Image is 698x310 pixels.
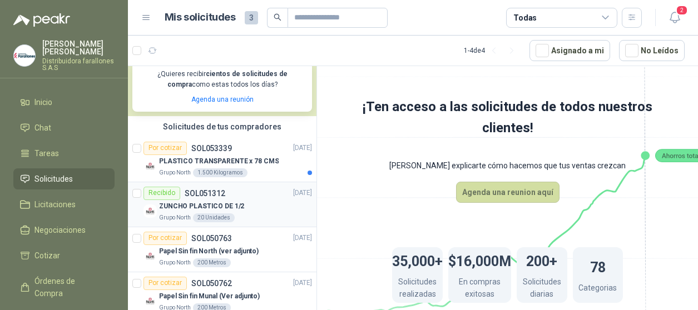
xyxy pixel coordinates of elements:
[392,248,443,272] h1: 35,000+
[159,201,244,212] p: ZUNCHO PLASTICO DE 1/2
[13,92,115,113] a: Inicio
[191,279,232,287] p: SOL050762
[34,147,59,159] span: Tareas
[159,156,279,167] p: PLASTICO TRANSPARENTE x 78 CMS
[191,234,232,242] p: SOL050763
[159,246,259,257] p: Papel Sin fin North (ver adjunto)
[34,275,104,299] span: Órdenes de Compra
[165,9,236,26] h1: Mis solicitudes
[128,137,316,182] a: Por cotizarSOL053339[DATE] Company LogoPLASTICO TRANSPARENTE x 78 CMSGrupo North1.500 Kilogramos
[245,11,258,24] span: 3
[34,249,60,262] span: Cotizar
[143,142,187,155] div: Por cotizar
[448,248,511,272] h1: $16,000M
[143,159,157,173] img: Company Logo
[13,13,70,27] img: Logo peakr
[13,271,115,304] a: Órdenes de Compra
[293,278,312,288] p: [DATE]
[143,277,187,290] div: Por cotizar
[159,213,191,222] p: Grupo North
[14,45,35,66] img: Company Logo
[13,219,115,241] a: Negociaciones
[34,224,86,236] span: Negociaciones
[517,276,567,303] p: Solicitudes diarias
[193,213,235,222] div: 20 Unidades
[665,8,685,28] button: 2
[529,40,610,61] button: Asignado a mi
[191,96,254,103] a: Agenda una reunión
[513,12,537,24] div: Todas
[448,276,511,303] p: En compras exitosas
[274,13,281,21] span: search
[13,143,115,164] a: Tareas
[34,173,73,185] span: Solicitudes
[293,233,312,243] p: [DATE]
[676,5,688,16] span: 2
[143,232,187,245] div: Por cotizar
[464,42,521,59] div: 1 - 4 de 4
[128,182,316,227] a: RecibidoSOL051312[DATE] Company LogoZUNCHO PLASTICO DE 1/2Grupo North20 Unidades
[13,117,115,138] a: Chat
[167,70,288,88] b: cientos de solicitudes de compra
[42,58,115,71] p: Distribuidora farallones S.A.S
[526,248,557,272] h1: 200+
[193,168,247,177] div: 1.500 Kilogramos
[143,187,180,200] div: Recibido
[139,69,305,90] p: ¿Quieres recibir como estas todos los días?
[293,188,312,198] p: [DATE]
[128,116,316,137] div: Solicitudes de tus compradores
[159,168,191,177] p: Grupo North
[143,294,157,308] img: Company Logo
[13,194,115,215] a: Licitaciones
[13,245,115,266] a: Cotizar
[619,40,685,61] button: No Leídos
[143,204,157,218] img: Company Logo
[34,96,52,108] span: Inicio
[42,40,115,56] p: [PERSON_NAME] [PERSON_NAME]
[392,276,443,303] p: Solicitudes realizadas
[590,254,606,278] h1: 78
[185,189,225,197] p: SOL051312
[456,182,560,203] button: Agenda una reunion aquí
[293,143,312,153] p: [DATE]
[128,227,316,272] a: Por cotizarSOL050763[DATE] Company LogoPapel Sin fin North (ver adjunto)Grupo North200 Metros
[13,168,115,189] a: Solicitudes
[34,198,76,211] span: Licitaciones
[143,249,157,263] img: Company Logo
[578,282,617,297] p: Categorias
[159,291,260,302] p: Papel Sin fin Munal (Ver adjunto)
[191,144,232,152] p: SOL053339
[34,122,51,134] span: Chat
[159,258,191,267] p: Grupo North
[193,258,231,267] div: 200 Metros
